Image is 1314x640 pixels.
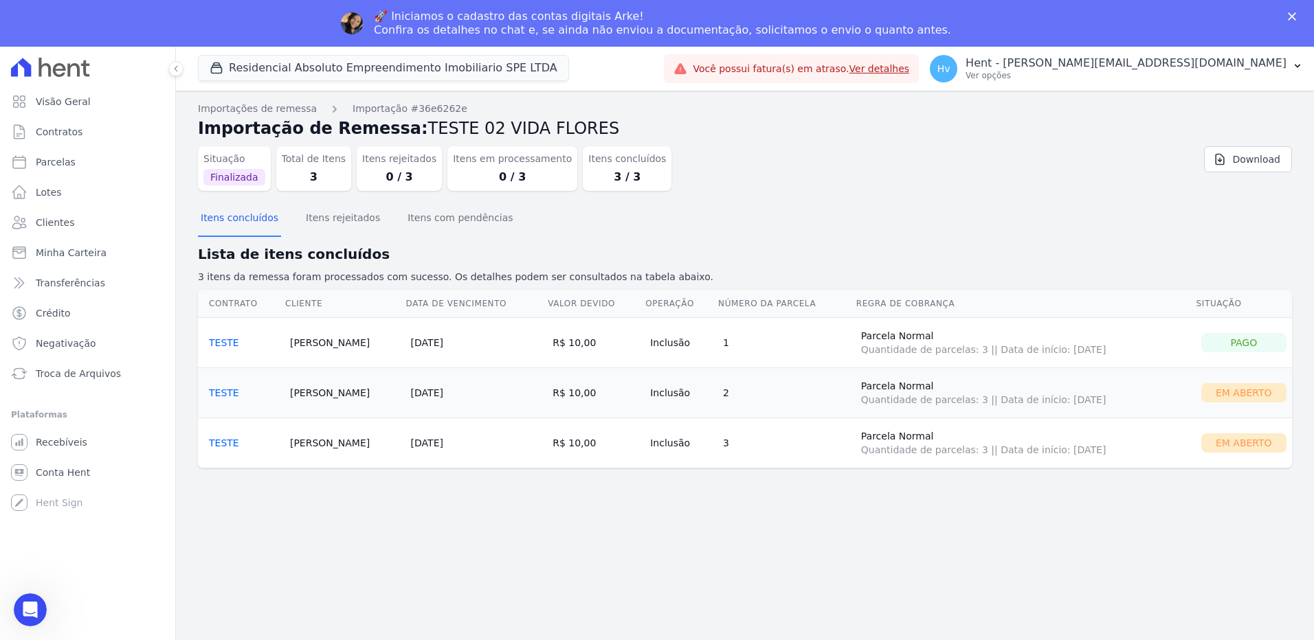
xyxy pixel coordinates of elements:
[405,418,548,468] td: [DATE]
[36,466,90,479] span: Conta Hent
[1196,290,1292,318] th: Situação
[1204,146,1292,172] a: Download
[856,367,1196,418] td: Parcela Normal
[11,407,164,423] div: Plataformas
[198,201,281,237] button: Itens concluídos
[5,269,170,297] a: Transferências
[5,209,170,236] a: Clientes
[717,317,856,367] td: 1
[36,435,87,449] span: Recebíveis
[5,330,170,357] a: Negativação
[203,169,265,185] span: Finalizada
[861,443,1190,457] span: Quantidade de parcelas: 3 || Data de início: [DATE]
[453,169,572,185] dd: 0 / 3
[428,119,620,138] span: TESTE 02 VIDA FLORES
[5,428,170,456] a: Recebíveis
[198,102,1292,116] nav: Breadcrumb
[36,367,121,380] span: Troca de Arquivos
[861,343,1190,356] span: Quantidade de parcelas: 3 || Data de início: [DATE]
[282,152,346,166] dt: Total de Itens
[717,290,856,318] th: Número da Parcela
[362,169,436,185] dd: 0 / 3
[36,246,107,260] span: Minha Carteira
[198,102,317,116] a: Importações de remessa
[198,116,1292,141] h2: Importação de Remessa:
[36,336,96,350] span: Negativação
[645,418,717,468] td: Inclusão
[405,367,548,418] td: [DATE]
[856,317,1196,367] td: Parcela Normal
[405,317,548,367] td: [DATE]
[36,306,71,320] span: Crédito
[547,367,645,418] td: R$ 10,00
[374,10,951,37] div: 🚀 Iniciamos o cadastro das contas digitais Arke! Confira os detalhes no chat e, se ainda não envi...
[341,12,363,34] img: Profile image for Adriane
[5,239,170,266] a: Minha Carteira
[285,290,405,318] th: Cliente
[36,95,91,108] span: Visão Geral
[856,290,1196,318] th: Regra de Cobrança
[209,337,239,348] a: TESTE
[285,367,405,418] td: [PERSON_NAME]
[209,387,239,398] a: TESTE
[937,64,950,73] span: Hv
[453,152,572,166] dt: Itens em processamento
[209,437,239,448] a: TESTE
[282,169,346,185] dd: 3
[693,62,909,76] span: Você possui fatura(s) em atraso.
[861,393,1190,407] span: Quantidade de parcelas: 3 || Data de início: [DATE]
[198,270,1292,284] p: 3 itens da remessa foram processados com sucesso. Os detalhes podem ser consultados na tabela aba...
[285,317,405,367] td: [PERSON_NAME]
[856,418,1196,468] td: Parcela Normal
[5,459,170,486] a: Conta Hent
[5,118,170,146] a: Contratos
[5,148,170,176] a: Parcelas
[645,290,717,318] th: Operação
[1201,333,1287,352] div: Pago
[966,70,1287,81] p: Ver opções
[547,317,645,367] td: R$ 10,00
[36,125,82,139] span: Contratos
[14,593,47,626] iframe: Intercom live chat
[203,152,265,166] dt: Situação
[36,185,62,199] span: Lotes
[588,169,666,185] dd: 3 / 3
[717,418,856,468] td: 3
[919,49,1314,88] button: Hv Hent - [PERSON_NAME][EMAIL_ADDRESS][DOMAIN_NAME] Ver opções
[198,55,569,81] button: Residencial Absoluto Empreendimento Imobiliario SPE LTDA
[36,276,105,290] span: Transferências
[405,290,548,318] th: Data de Vencimento
[1201,433,1287,453] div: Em Aberto
[966,56,1287,70] p: Hent - [PERSON_NAME][EMAIL_ADDRESS][DOMAIN_NAME]
[36,216,74,229] span: Clientes
[198,290,285,318] th: Contrato
[5,360,170,387] a: Troca de Arquivos
[198,244,1292,264] h2: Lista de itens concluídos
[405,201,515,237] button: Itens com pendências
[645,317,717,367] td: Inclusão
[362,152,436,166] dt: Itens rejeitados
[353,102,467,116] a: Importação #36e6262e
[717,367,856,418] td: 2
[547,418,645,468] td: R$ 10,00
[849,63,910,74] a: Ver detalhes
[5,179,170,206] a: Lotes
[645,367,717,418] td: Inclusão
[588,152,666,166] dt: Itens concluídos
[5,299,170,327] a: Crédito
[1201,383,1287,402] div: Em Aberto
[547,290,645,318] th: Valor devido
[303,201,383,237] button: Itens rejeitados
[5,88,170,115] a: Visão Geral
[285,418,405,468] td: [PERSON_NAME]
[1288,12,1302,21] div: Fechar
[36,155,76,169] span: Parcelas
